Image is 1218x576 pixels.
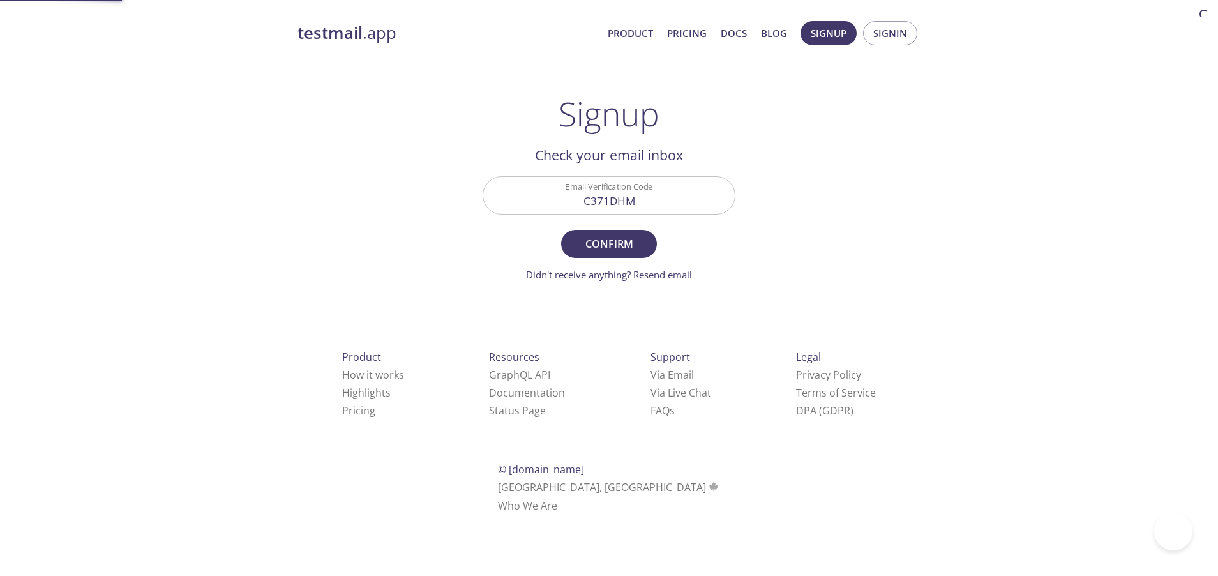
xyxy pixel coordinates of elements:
span: Support [650,350,690,364]
a: FAQ [650,404,675,418]
span: © [DOMAIN_NAME] [498,462,584,476]
h1: Signup [559,95,659,133]
a: Via Live Chat [650,386,711,400]
span: Legal [796,350,821,364]
button: Confirm [561,230,657,258]
a: Documentation [489,386,565,400]
a: Terms of Service [796,386,876,400]
a: Highlights [342,386,391,400]
button: Signup [801,21,857,45]
a: Status Page [489,404,546,418]
a: Who We Are [498,499,557,513]
a: Product [608,25,653,42]
span: Signin [873,25,907,42]
span: s [670,404,675,418]
a: Pricing [667,25,707,42]
h2: Check your email inbox [483,144,735,166]
a: DPA (GDPR) [796,404,853,418]
a: Docs [721,25,747,42]
a: testmail.app [297,22,598,44]
button: Signin [863,21,917,45]
a: Via Email [650,368,694,382]
a: Didn't receive anything? Resend email [526,268,692,281]
span: Signup [811,25,846,42]
strong: testmail [297,22,363,44]
a: How it works [342,368,404,382]
a: Privacy Policy [796,368,861,382]
a: Pricing [342,404,375,418]
iframe: Help Scout Beacon - Open [1154,512,1192,550]
span: [GEOGRAPHIC_DATA], [GEOGRAPHIC_DATA] [498,480,721,494]
span: Confirm [575,235,643,253]
a: Blog [761,25,787,42]
a: GraphQL API [489,368,550,382]
span: Product [342,350,381,364]
span: Resources [489,350,539,364]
